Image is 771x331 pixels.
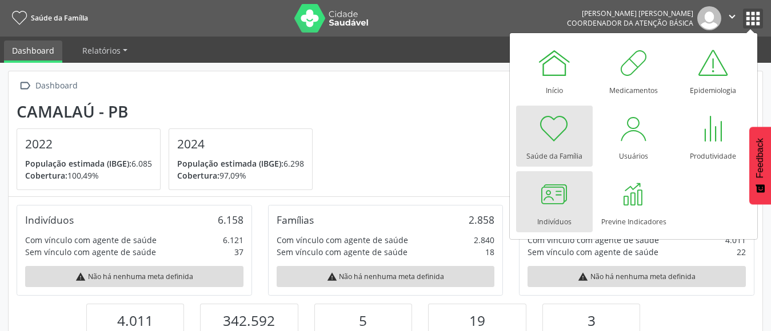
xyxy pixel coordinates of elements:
div: Dashboard [33,78,79,94]
div: 6.121 [223,234,243,246]
a: Previne Indicadores [596,171,672,232]
div: Camalaú - PB [17,102,321,121]
span: Saúde da Família [31,13,88,23]
span: População estimada (IBGE): [25,158,131,169]
a: Usuários [596,106,672,167]
div: Com vínculo com agente de saúde [25,234,157,246]
button: apps [743,9,763,29]
p: 6.085 [25,158,152,169]
div: Não há nenhuma meta definida [25,266,243,287]
a: Dashboard [4,41,62,63]
h4: 2022 [25,137,152,151]
i:  [17,78,33,94]
span: 342.592 [223,311,275,330]
div: 22 [737,246,746,258]
img: img [697,6,721,30]
div: Famílias [277,213,314,226]
div: Sem vínculo com agente de saúde [25,246,156,258]
a: Medicamentos [596,40,672,101]
span: Cobertura: [177,170,219,181]
a: Saúde da Família [8,9,88,27]
div: [PERSON_NAME] [PERSON_NAME] [567,9,693,18]
div: Com vínculo com agente de saúde [277,234,408,246]
span: Cobertura: [25,170,67,181]
a: Produtividade [675,106,752,167]
div: 4.011 [725,234,746,246]
div: Indivíduos [25,213,74,226]
i: warning [578,272,588,282]
span: Feedback [755,138,765,178]
span: Coordenador da Atenção Básica [567,18,693,28]
a: Início [516,40,593,101]
span: Relatórios [82,45,121,56]
div: Não há nenhuma meta definida [277,266,495,287]
a: Relatórios [74,41,135,60]
span: População estimada (IBGE): [177,158,283,169]
span: 3 [588,311,596,330]
h4: 2024 [177,137,304,151]
p: 97,09% [177,169,304,181]
i:  [726,10,738,23]
div: 6.158 [218,213,243,226]
div: Com vínculo com agente de saúde [528,234,659,246]
span: 19 [469,311,485,330]
p: 6.298 [177,158,304,169]
i: warning [75,272,86,282]
a:  Dashboard [17,78,79,94]
button: Feedback - Mostrar pesquisa [749,127,771,204]
div: 37 [234,246,243,258]
a: Epidemiologia [675,40,752,101]
div: Sem vínculo com agente de saúde [528,246,658,258]
div: 18 [485,246,494,258]
div: 2.840 [474,234,494,246]
i: warning [327,272,337,282]
button:  [721,6,743,30]
div: 2.858 [469,213,494,226]
div: Não há nenhuma meta definida [528,266,746,287]
span: 4.011 [117,311,153,330]
div: Sem vínculo com agente de saúde [277,246,408,258]
p: 100,49% [25,169,152,181]
a: Indivíduos [516,171,593,232]
span: 5 [359,311,367,330]
a: Saúde da Família [516,106,593,167]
